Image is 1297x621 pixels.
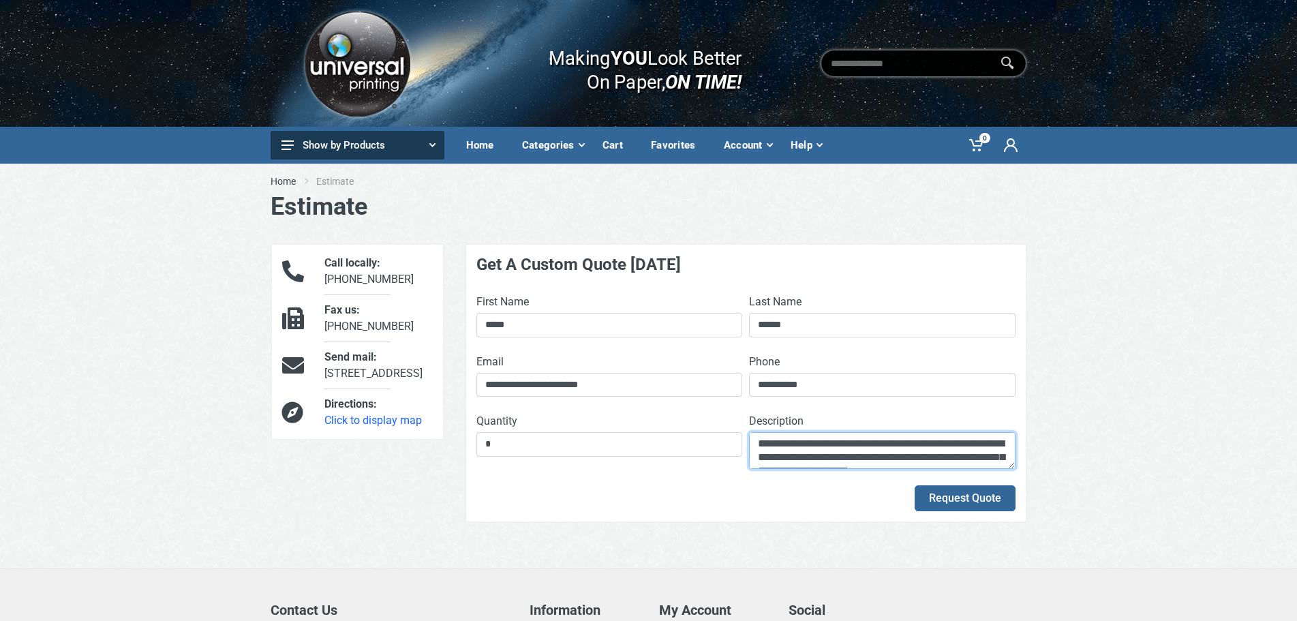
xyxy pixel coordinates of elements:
[749,294,802,310] label: Last Name
[314,255,442,288] div: [PHONE_NUMBER]
[915,485,1016,511] button: Request Quote
[476,413,517,429] label: Quantity
[324,303,360,316] span: Fax us:
[271,175,1027,188] nav: breadcrumb
[530,602,639,618] h5: Information
[641,127,714,164] a: Favorites
[960,127,994,164] a: 0
[641,131,714,160] div: Favorites
[271,175,296,188] a: Home
[476,354,504,370] label: Email
[659,602,768,618] h5: My Account
[593,131,641,160] div: Cart
[611,46,647,70] b: YOU
[749,354,780,370] label: Phone
[324,414,422,427] a: Click to display map
[457,127,513,164] a: Home
[271,131,444,160] button: Show by Products
[749,413,804,429] label: Description
[271,192,1027,222] h1: Estimate
[271,602,509,618] h5: Contact Us
[457,131,513,160] div: Home
[324,397,377,410] span: Directions:
[789,602,1027,618] h5: Social
[593,127,641,164] a: Cart
[476,255,1016,275] h4: Get A Custom Quote [DATE]
[665,70,742,93] i: ON TIME!
[781,131,831,160] div: Help
[324,256,380,269] span: Call locally:
[316,175,374,188] li: Estimate
[979,133,990,143] span: 0
[714,131,781,160] div: Account
[314,349,442,382] div: [STREET_ADDRESS]
[300,6,414,121] img: Logo.png
[314,302,442,335] div: [PHONE_NUMBER]
[476,294,529,310] label: First Name
[324,350,377,363] span: Send mail:
[522,33,742,94] div: Making Look Better On Paper,
[513,131,593,160] div: Categories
